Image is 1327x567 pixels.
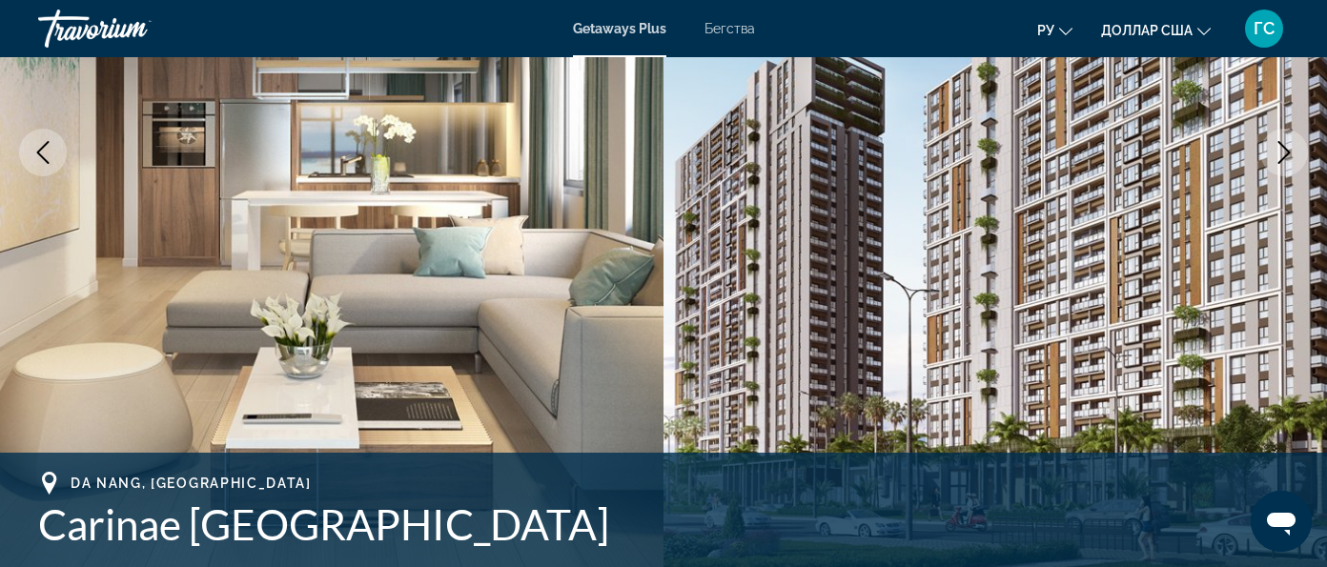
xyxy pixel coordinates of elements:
font: доллар США [1101,23,1193,38]
a: Травориум [38,4,229,53]
h1: Carinae [GEOGRAPHIC_DATA] [38,499,1289,549]
font: ГС [1254,18,1275,38]
a: Getaways Plus [573,21,666,36]
button: Previous image [19,129,67,176]
iframe: Кнопка запуска окна обмена сообщениями [1251,491,1312,552]
font: ру [1037,23,1054,38]
a: Бегства [704,21,755,36]
button: Меню пользователя [1239,9,1289,49]
span: Da Nang, [GEOGRAPHIC_DATA] [71,476,312,491]
button: Изменить язык [1037,16,1072,44]
button: Next image [1260,129,1308,176]
button: Изменить валюту [1101,16,1211,44]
